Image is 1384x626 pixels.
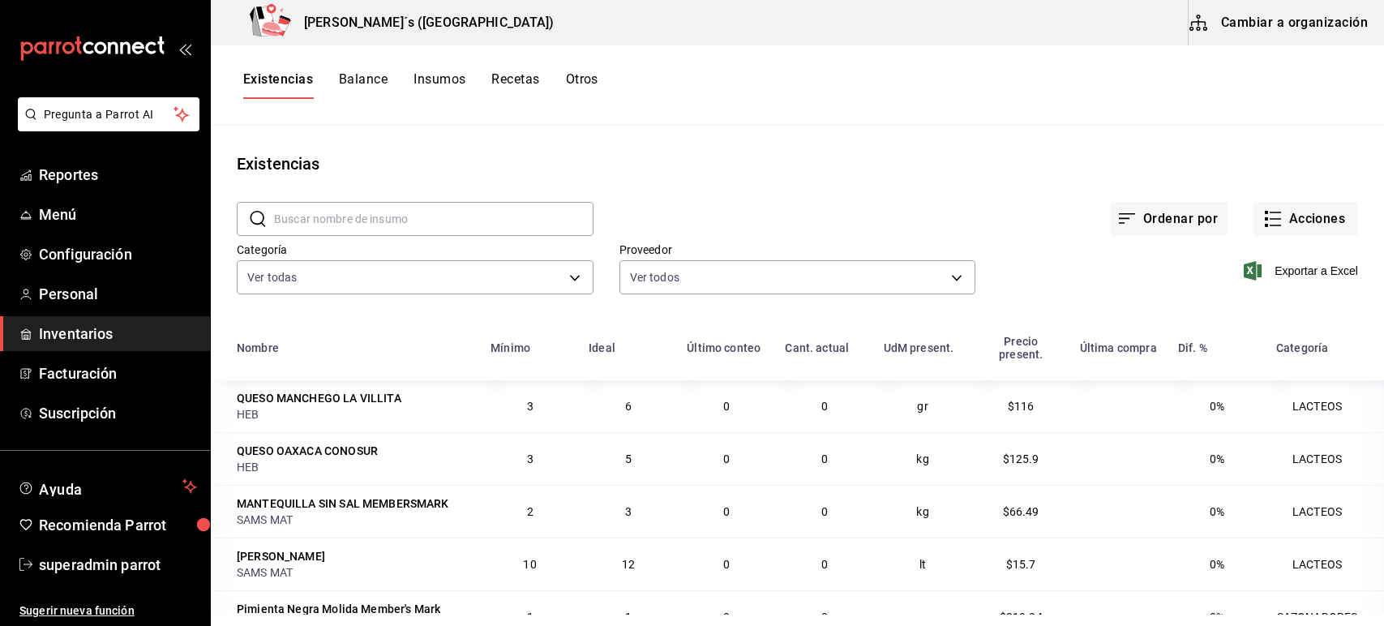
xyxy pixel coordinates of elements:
span: Sugerir nueva función [19,602,197,620]
span: Ayuda [39,477,176,496]
td: kg [874,485,972,538]
button: Existencias [243,71,313,99]
span: Menú [39,204,197,225]
span: $219.94 [1000,611,1043,624]
div: HEB [237,459,471,475]
span: Ver todas [247,269,297,285]
span: 0 [821,400,828,413]
span: 3 [625,505,632,518]
span: Reportes [39,164,197,186]
span: 0% [1210,400,1224,413]
button: Recetas [491,71,539,99]
span: 0 [821,452,828,465]
span: $15.7 [1006,558,1036,571]
span: 3 [527,400,533,413]
span: 0 [723,558,730,571]
button: Ordenar por [1111,202,1228,236]
div: navigation tabs [243,71,598,99]
h3: [PERSON_NAME]´s ([GEOGRAPHIC_DATA]) [291,13,555,32]
div: Último conteo [687,341,761,354]
span: 0% [1210,452,1224,465]
div: HEB [237,406,471,422]
button: Otros [566,71,598,99]
span: $66.49 [1003,505,1039,518]
button: open_drawer_menu [178,42,191,55]
button: Acciones [1253,202,1358,236]
div: QUESO OAXACA CONOSUR [237,443,378,459]
span: $125.9 [1003,452,1039,465]
span: Personal [39,283,197,305]
span: superadmin parrot [39,554,197,576]
td: LACTEOS [1266,380,1384,432]
div: Mínimo [491,341,530,354]
span: Pregunta a Parrot AI [44,106,174,123]
button: Pregunta a Parrot AI [18,97,199,131]
td: lt [874,538,972,590]
label: Categoría [237,244,593,255]
span: 2 [527,505,533,518]
div: Nombre [237,341,279,354]
div: Existencias [237,152,319,176]
a: Pregunta a Parrot AI [11,118,199,135]
td: kg [874,432,972,485]
button: Balance [339,71,388,99]
span: Recomienda Parrot [39,514,197,536]
div: Precio present. [982,335,1060,361]
span: 0 [723,452,730,465]
div: SAMS MAT [237,512,471,528]
span: 0% [1210,505,1224,518]
button: Exportar a Excel [1247,261,1358,281]
span: 10 [523,558,536,571]
div: Dif. % [1178,341,1207,354]
div: [PERSON_NAME] [237,548,325,564]
div: UdM present. [884,341,954,354]
span: 5 [625,452,632,465]
span: 6 [625,400,632,413]
span: $116 [1008,400,1035,413]
span: Facturación [39,362,197,384]
span: Ver todos [630,269,679,285]
span: 0 [723,611,730,624]
input: Buscar nombre de insumo [274,203,593,235]
div: QUESO MANCHEGO LA VILLITA [237,390,401,406]
span: 12 [622,558,635,571]
span: Configuración [39,243,197,265]
td: LACTEOS [1266,485,1384,538]
span: 3 [527,452,533,465]
span: 0% [1210,611,1224,624]
span: Suscripción [39,402,197,424]
span: 0 [723,505,730,518]
button: Insumos [413,71,465,99]
span: 0 [821,611,828,624]
div: Ideal [589,341,615,354]
span: 1 [527,611,533,624]
div: MANTEQUILLA SIN SAL MEMBERSMARK [237,495,449,512]
span: 0% [1210,558,1224,571]
div: Última compra [1080,341,1157,354]
td: gr [874,380,972,432]
div: Categoría [1276,341,1328,354]
td: LACTEOS [1266,538,1384,590]
td: LACTEOS [1266,432,1384,485]
span: 0 [723,400,730,413]
label: Proveedor [619,244,976,255]
span: 1 [625,611,632,624]
span: Inventarios [39,323,197,345]
span: 0 [821,505,828,518]
div: SAMS MAT [237,564,471,581]
div: Pimienta Negra Molida Member's Mark [237,601,440,617]
div: Cant. actual [785,341,849,354]
span: 0 [821,558,828,571]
